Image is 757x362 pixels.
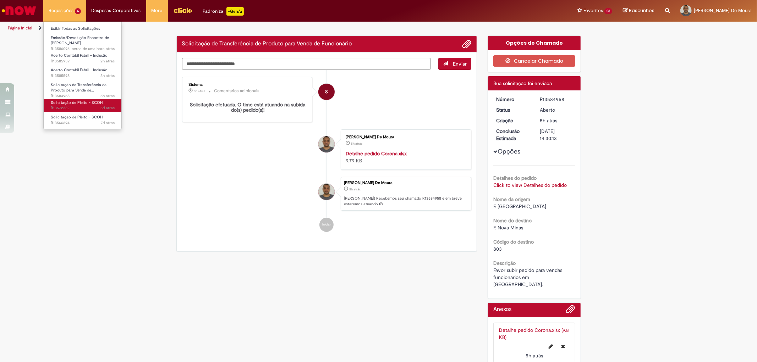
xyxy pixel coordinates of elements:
[100,73,115,78] span: 3h atrás
[51,35,109,46] span: Emissão/Devolução Encontro de [PERSON_NAME]
[540,106,573,113] div: Aberto
[318,84,335,100] div: System
[92,7,141,14] span: Despesas Corporativas
[491,106,534,113] dt: Status
[226,7,244,16] p: +GenAi
[694,7,752,13] span: [PERSON_NAME] De Moura
[318,184,335,200] div: Emerson Nunes De Moura
[51,93,115,99] span: R13584958
[51,100,103,105] span: Solicitação de Pleito - SCOH
[493,182,567,188] a: Click to view Detalhes do pedido
[453,61,467,67] span: Enviar
[491,128,534,142] dt: Conclusão Estimada
[491,117,534,124] dt: Criação
[49,7,73,14] span: Requisições
[493,306,511,313] h2: Anexos
[189,83,307,87] div: Sistema
[493,239,534,245] b: Código do destino
[346,135,464,139] div: [PERSON_NAME] De Moura
[545,341,558,352] button: Editar nome de arquivo Detalhe pedido Corona.xlsx
[566,305,575,317] button: Adicionar anexos
[100,59,115,64] span: 2h atrás
[203,7,244,16] div: Padroniza
[1,4,37,18] img: ServiceNow
[51,73,115,79] span: R13585598
[51,67,108,73] span: Acerto Contábil Fabril - Inclusão
[182,41,352,47] h2: Solicitação de Transferência de Produto para Venda de Funcionário Histórico de tíquete
[540,117,573,124] div: 01/10/2025 10:30:09
[526,352,543,359] span: 5h atrás
[44,99,122,112] a: Aberto R13572332 : Solicitação de Pleito - SCOH
[100,105,115,111] span: 5d atrás
[173,5,192,16] img: click_logo_yellow_360x200.png
[190,101,307,113] b: Solicitação efetuada. O time está atuando na subida do(s) pedido(s)!
[540,96,573,103] div: R13584958
[51,46,115,52] span: R13586096
[51,120,115,126] span: R13566694
[344,181,467,185] div: [PERSON_NAME] De Moura
[8,25,32,31] a: Página inicial
[629,7,654,14] span: Rascunhos
[493,175,537,181] b: Detalhes do pedido
[101,120,115,126] time: 25/09/2025 13:44:59
[214,88,260,94] small: Comentários adicionais
[583,7,603,14] span: Favoritos
[43,21,122,129] ul: Requisições
[152,7,163,14] span: More
[491,96,534,103] dt: Número
[351,141,362,146] time: 01/10/2025 10:29:55
[100,93,115,99] span: 5h atrás
[51,59,115,64] span: R13585959
[488,36,581,50] div: Opções do Chamado
[349,187,361,191] span: 5h atrás
[540,117,557,124] time: 01/10/2025 10:30:09
[44,34,122,49] a: Aberto R13586096 : Emissão/Devolução Encontro de Contas Fornecedor
[325,83,328,100] span: S
[101,120,115,126] span: 7d atrás
[44,25,122,33] a: Exibir Todas as Solicitações
[51,105,115,111] span: R13572332
[351,141,362,146] span: 5h atrás
[438,58,471,70] button: Enviar
[540,128,573,142] div: [DATE] 14:30:13
[100,105,115,111] time: 26/09/2025 20:02:43
[557,341,570,352] button: Excluir Detalhe pedido Corona.xlsx
[493,224,523,231] span: F. Nova Minas
[493,260,516,266] b: Descrição
[493,196,530,202] b: Nome da origem
[182,70,472,239] ul: Histórico de tíquete
[346,150,464,164] div: 9.79 KB
[493,267,564,288] span: Favor subir pedido para vendas funcionários em [GEOGRAPHIC_DATA].
[72,46,115,51] span: cerca de uma hora atrás
[5,22,499,35] ul: Trilhas de página
[493,55,575,67] button: Cancelar Chamado
[100,93,115,99] time: 01/10/2025 10:30:11
[51,82,106,93] span: Solicitação de Transferência de Produto para Venda de…
[526,352,543,359] time: 01/10/2025 10:29:55
[51,53,108,58] span: Acerto Contábil Fabril - Inclusão
[493,203,546,210] span: F. [GEOGRAPHIC_DATA]
[318,136,335,152] div: Emerson Nunes De Moura
[194,89,205,93] span: 5h atrás
[623,7,654,14] a: Rascunhos
[44,52,122,65] a: Aberto R13585959 : Acerto Contábil Fabril - Inclusão
[44,81,122,96] a: Aberto R13584958 : Solicitação de Transferência de Produto para Venda de Funcionário
[493,246,502,252] span: 803
[44,66,122,79] a: Aberto R13585598 : Acerto Contábil Fabril - Inclusão
[493,80,552,87] span: Sua solicitação foi enviada
[604,8,612,14] span: 23
[51,115,103,120] span: Solicitação de Pleito - SCOH
[344,196,467,207] p: [PERSON_NAME]! Recebemos seu chamado R13584958 e em breve estaremos atuando.
[346,150,407,157] a: Detalhe pedido Corona.xlsx
[493,217,532,224] b: Nome do destino
[194,89,205,93] time: 01/10/2025 10:30:15
[540,117,557,124] span: 5h atrás
[182,177,472,211] li: Emerson Nunes De Moura
[349,187,361,191] time: 01/10/2025 10:30:09
[75,8,81,14] span: 6
[499,327,569,340] a: Detalhe pedido Corona.xlsx (9.8 KB)
[182,58,431,70] textarea: Digite sua mensagem aqui...
[462,39,471,49] button: Adicionar anexos
[44,113,122,127] a: Aberto R13566694 : Solicitação de Pleito - SCOH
